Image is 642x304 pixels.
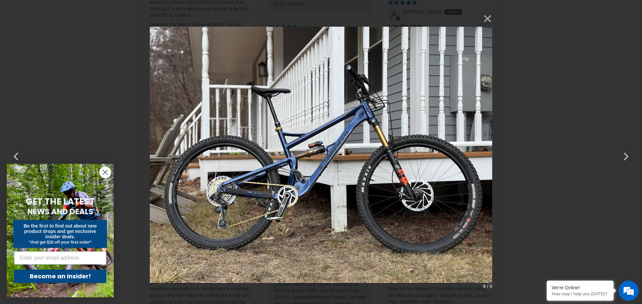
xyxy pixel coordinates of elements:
[27,206,93,217] span: NEWS AND DEALS
[552,291,609,296] p: How may I help you today?
[14,251,106,265] input: Enter your email address
[24,223,97,239] span: Be the first to find out about new product drops and get exclusive insider deals.
[39,84,92,151] span: We're online!
[110,3,126,19] div: Minimize live chat window
[483,282,492,291] span: 8 / 9
[618,144,634,160] button: Next (Right arrow key)
[8,144,24,160] button: Previous (Left arrow key)
[14,270,106,283] button: Become an Insider!
[3,182,127,206] textarea: Type your message and hit 'Enter'
[29,240,91,245] span: *And get $10 off your first order*
[7,37,17,47] div: Navigation go back
[26,196,95,208] span: GET THE LATEST
[45,37,122,46] div: Chat with us now
[21,33,38,50] img: d_696896380_company_1647369064580_696896380
[99,167,111,178] button: Close dialog
[552,285,609,290] div: We're Online!
[476,11,492,27] button: ×
[150,11,492,294] img: User picture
